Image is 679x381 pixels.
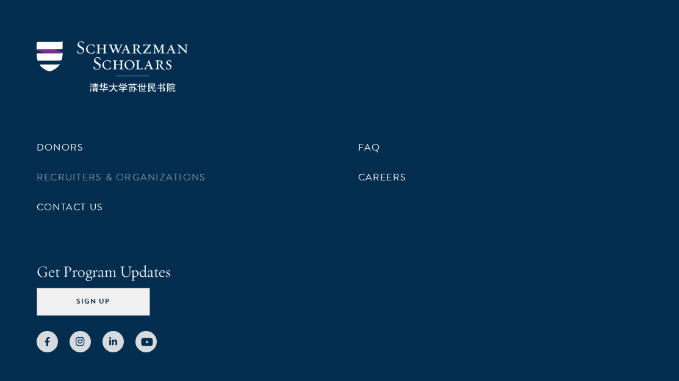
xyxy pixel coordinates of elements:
[37,200,103,215] a: Contact Us
[37,170,206,185] a: Recruiters & Organizations
[358,140,381,155] a: FAQ
[358,170,407,185] a: Careers
[37,41,188,92] img: Schwarzman Scholars
[37,140,84,155] a: Donors
[37,288,149,316] button: Sign Up
[37,260,642,283] h4: Get Program Updates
